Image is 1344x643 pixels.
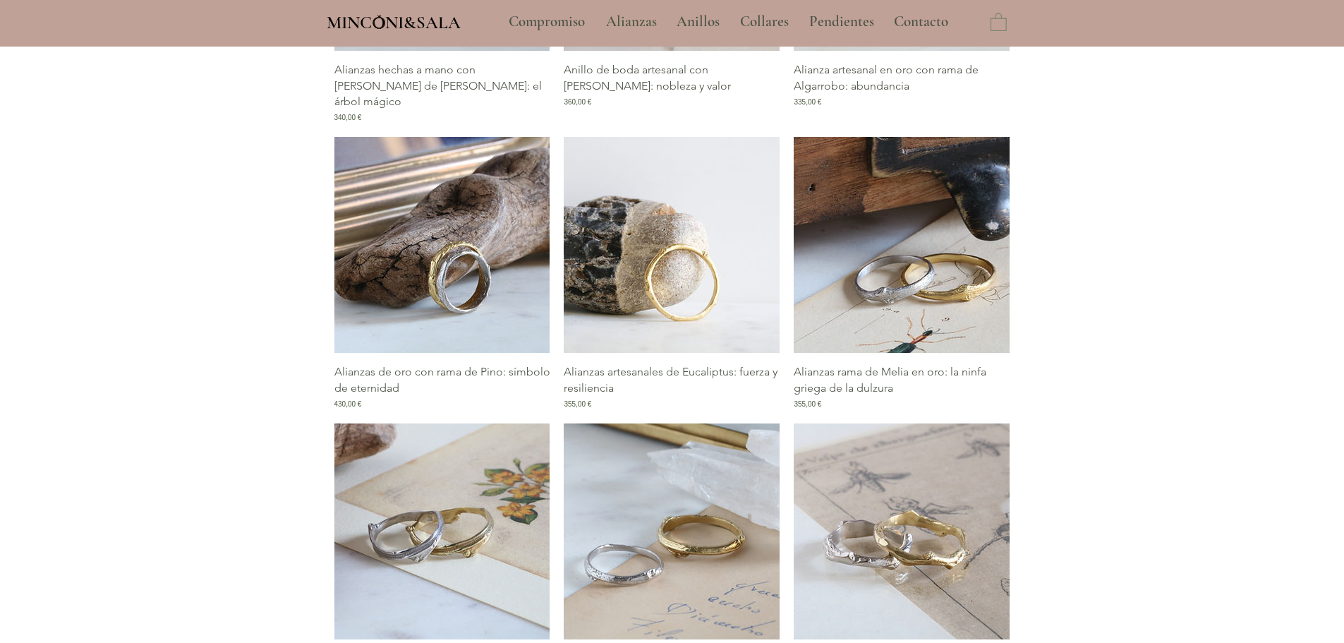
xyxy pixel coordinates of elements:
a: Alianzas [595,4,666,40]
p: Anillos [670,4,727,40]
a: Compromiso [498,4,595,40]
p: Contacto [887,4,955,40]
p: Collares [733,4,796,40]
p: Compromiso [502,4,592,40]
span: MINCONI&SALA [327,12,461,33]
a: Contacto [883,4,959,40]
a: Anillos [666,4,729,40]
nav: Sitio [471,4,987,40]
p: Alianzas [599,4,664,40]
div: Galería de Alianzas de oro con rama de Pino: símbolo de eternidad [334,137,550,409]
a: Collares [729,4,799,40]
p: Pendientes [802,4,881,40]
a: Pendientes [799,4,883,40]
div: Galería de Alianzas rama de Melia en oro: la ninfa griega de la dulzura [794,137,1010,409]
div: Galería de Alianzas artesanales de Eucaliptus: fuerza y resiliencia [564,137,780,409]
a: MINCONI&SALA [327,9,461,32]
img: Minconi Sala [373,15,385,29]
